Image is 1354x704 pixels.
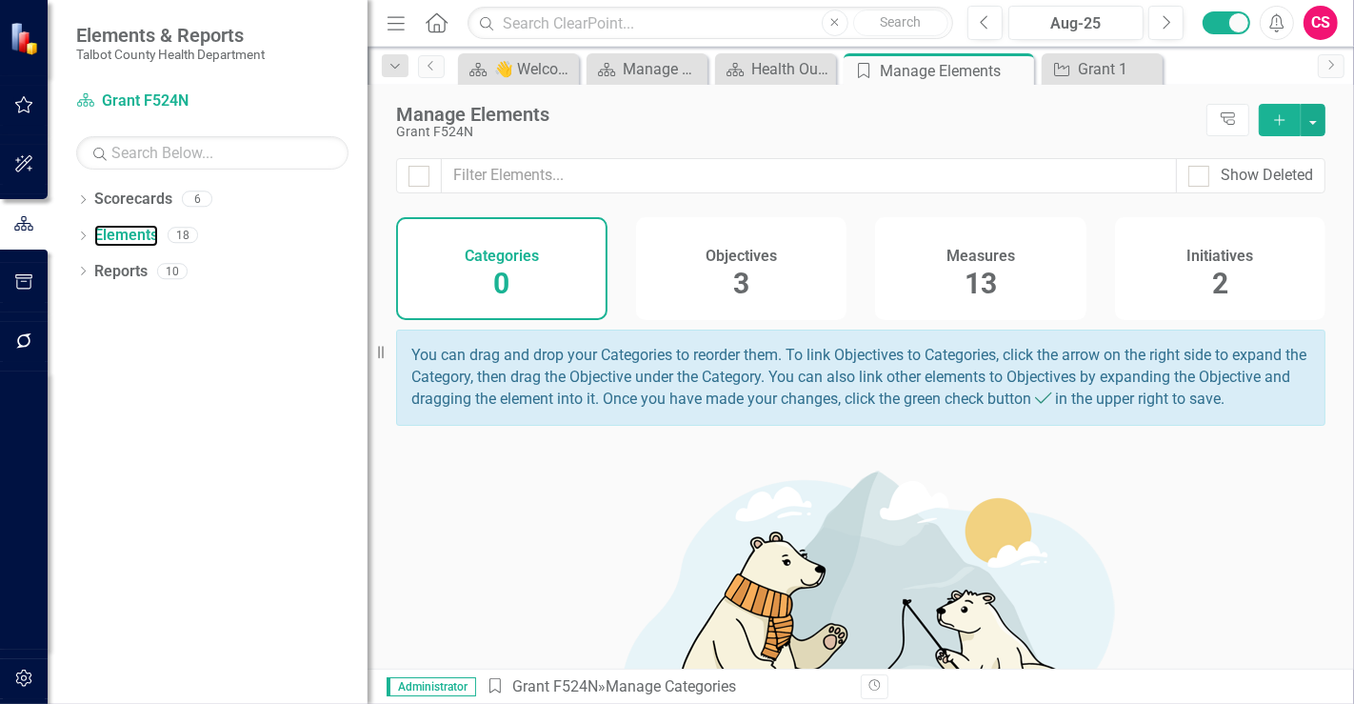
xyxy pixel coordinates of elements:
[396,330,1325,426] div: You can drag and drop your Categories to reorder them. To link Objectives to Categories, click th...
[720,57,831,81] a: Health Outcomes
[965,267,997,300] span: 13
[157,263,188,279] div: 10
[76,47,265,62] small: Talbot County Health Department
[1015,12,1137,35] div: Aug-25
[76,91,314,112] a: Grant F524N
[853,10,948,36] button: Search
[10,22,43,55] img: ClearPoint Strategy
[494,57,574,81] div: 👋 Welcome Page
[486,676,846,698] div: » Manage Categories
[94,261,148,283] a: Reports
[1212,267,1228,300] span: 2
[880,59,1029,83] div: Manage Elements
[94,225,158,247] a: Elements
[946,248,1015,265] h4: Measures
[623,57,703,81] div: Manage Scorecards
[463,57,574,81] a: 👋 Welcome Page
[94,189,172,211] a: Scorecards
[1221,165,1313,187] div: Show Deleted
[168,228,198,244] div: 18
[493,267,509,300] span: 0
[465,248,539,265] h4: Categories
[751,57,831,81] div: Health Outcomes
[76,24,265,47] span: Elements & Reports
[706,248,777,265] h4: Objectives
[1186,248,1253,265] h4: Initiatives
[1304,6,1338,40] button: CS
[512,677,598,695] a: Grant F524N
[387,677,476,696] span: Administrator
[396,104,1197,125] div: Manage Elements
[441,158,1177,193] input: Filter Elements...
[396,125,1197,139] div: Grant F524N
[76,136,348,170] input: Search Below...
[591,57,703,81] a: Manage Scorecards
[1046,57,1158,81] a: Grant 1
[182,191,212,208] div: 6
[733,267,749,300] span: 3
[1008,6,1144,40] button: Aug-25
[1078,57,1158,81] div: Grant 1
[468,7,953,40] input: Search ClearPoint...
[880,14,921,30] span: Search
